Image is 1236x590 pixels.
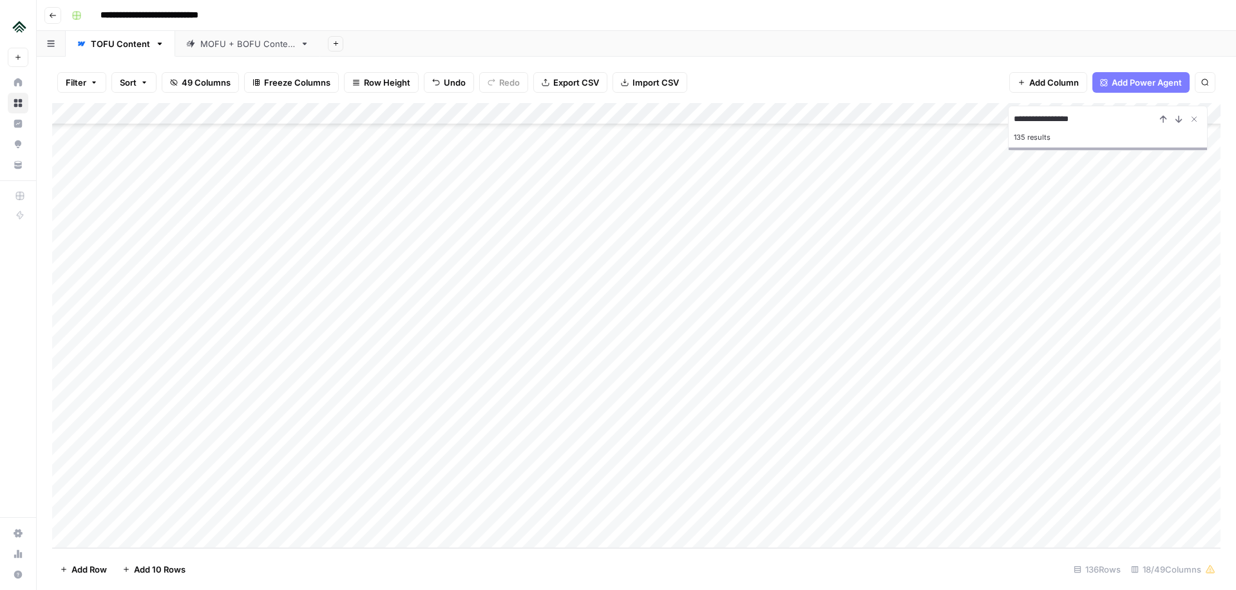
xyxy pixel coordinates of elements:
[444,76,466,89] span: Undo
[57,72,106,93] button: Filter
[8,10,28,43] button: Workspace: Uplisting
[424,72,474,93] button: Undo
[111,72,157,93] button: Sort
[244,72,339,93] button: Freeze Columns
[1009,72,1087,93] button: Add Column
[1155,111,1171,127] button: Previous Result
[264,76,330,89] span: Freeze Columns
[479,72,528,93] button: Redo
[91,37,150,50] div: TOFU Content
[1126,559,1221,580] div: 18/49 Columns
[8,155,28,175] a: Your Data
[1186,111,1202,127] button: Close Search
[8,564,28,585] button: Help + Support
[66,31,175,57] a: TOFU Content
[1029,76,1079,89] span: Add Column
[613,72,687,93] button: Import CSV
[632,76,679,89] span: Import CSV
[134,563,185,576] span: Add 10 Rows
[1069,559,1126,580] div: 136 Rows
[52,559,115,580] button: Add Row
[8,93,28,113] a: Browse
[1112,76,1182,89] span: Add Power Agent
[115,559,193,580] button: Add 10 Rows
[8,72,28,93] a: Home
[344,72,419,93] button: Row Height
[533,72,607,93] button: Export CSV
[8,544,28,564] a: Usage
[66,76,86,89] span: Filter
[162,72,239,93] button: 49 Columns
[1014,129,1202,145] div: 135 results
[499,76,520,89] span: Redo
[71,563,107,576] span: Add Row
[200,37,295,50] div: MOFU + BOFU Content
[175,31,320,57] a: MOFU + BOFU Content
[8,523,28,544] a: Settings
[1171,111,1186,127] button: Next Result
[1092,72,1190,93] button: Add Power Agent
[364,76,410,89] span: Row Height
[8,113,28,134] a: Insights
[8,15,31,38] img: Uplisting Logo
[553,76,599,89] span: Export CSV
[182,76,231,89] span: 49 Columns
[8,134,28,155] a: Opportunities
[120,76,137,89] span: Sort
